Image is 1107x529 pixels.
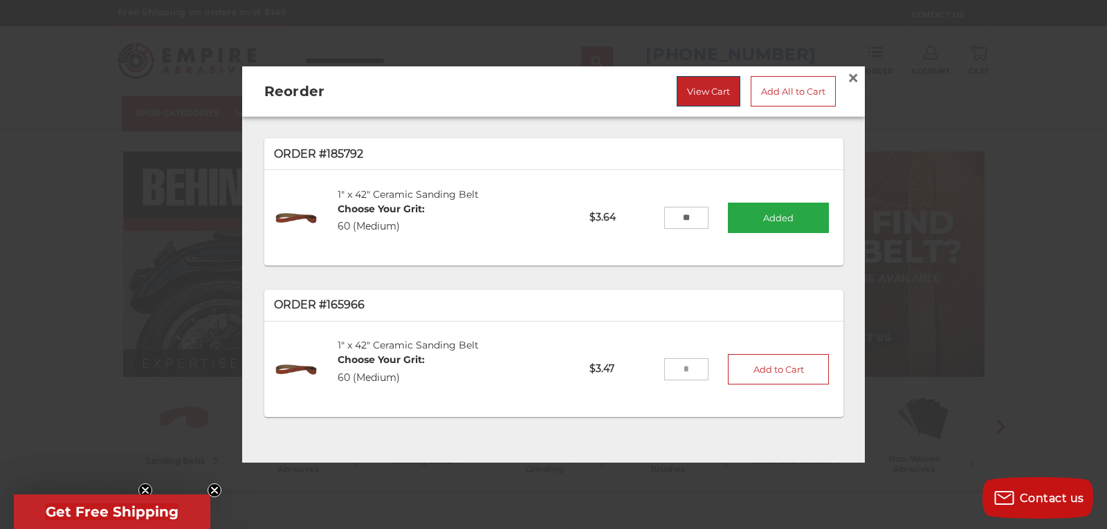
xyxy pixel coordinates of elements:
[580,201,664,235] p: $3.64
[138,483,152,497] button: Close teaser
[677,76,740,106] a: View Cart
[274,347,319,392] img: 1
[274,297,834,314] p: Order #165966
[847,64,859,91] span: ×
[46,503,179,520] span: Get Free Shipping
[842,67,864,89] a: Close
[338,202,425,216] dt: Choose Your Grit:
[728,203,829,233] button: Added
[1020,492,1084,505] span: Contact us
[728,354,829,384] button: Add to Cart
[274,196,319,241] img: 1
[751,76,836,106] a: Add All to Cart
[580,352,664,386] p: $3.47
[338,353,425,368] dt: Choose Your Grit:
[264,81,493,102] h2: Reorder
[338,340,479,352] a: 1" x 42" Ceramic Sanding Belt
[14,494,210,529] div: Get Free ShippingClose teaser
[338,220,425,234] dd: 60 (Medium)
[338,188,479,201] a: 1" x 42" Ceramic Sanding Belt
[208,483,221,497] button: Close teaser
[338,371,425,385] dd: 60 (Medium)
[982,477,1093,519] button: Contact us
[274,146,834,163] p: Order #185792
